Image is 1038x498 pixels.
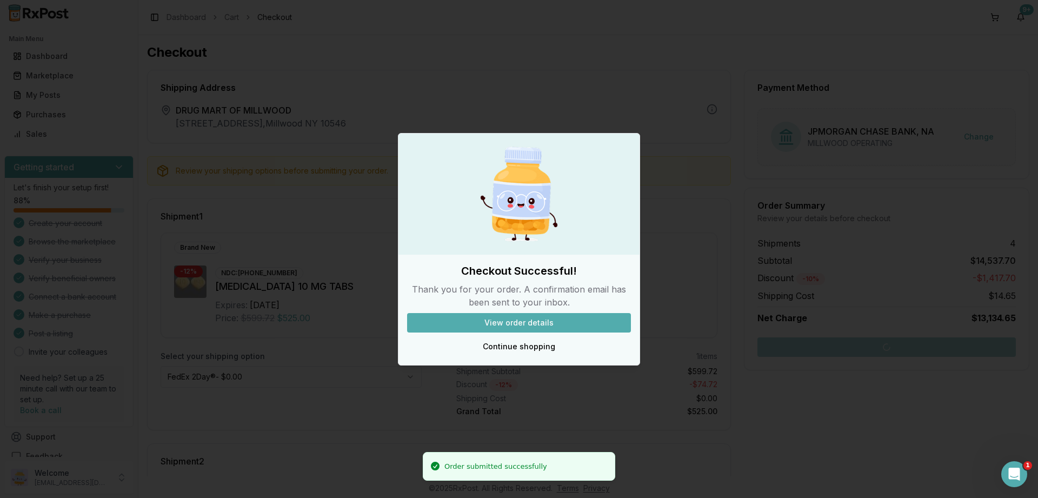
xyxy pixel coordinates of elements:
[1001,461,1027,487] iframe: Intercom live chat
[407,263,631,278] h2: Checkout Successful!
[407,283,631,309] p: Thank you for your order. A confirmation email has been sent to your inbox.
[407,313,631,333] button: View order details
[467,142,571,246] img: Happy Pill Bottle
[407,337,631,356] button: Continue shopping
[1023,461,1032,470] span: 1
